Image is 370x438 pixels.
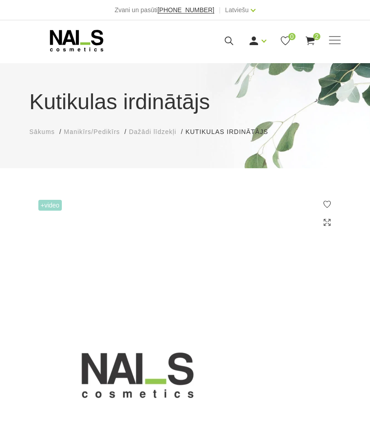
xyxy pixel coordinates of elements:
a: 2 [305,35,316,46]
span: Dažādi līdzekļi [129,128,176,135]
span: | [219,5,221,15]
span: Sākums [29,128,55,135]
a: [PHONE_NUMBER] [157,7,214,14]
li: Kutikulas irdinātājs [185,127,277,137]
a: Sākums [29,127,55,137]
span: +Video [38,200,62,211]
a: 0 [280,35,291,46]
div: Zvani un pasūti [115,5,214,15]
a: Dažādi līdzekļi [129,127,176,137]
span: 0 [288,33,296,40]
span: Manikīrs/Pedikīrs [64,128,120,135]
span: 2 [313,33,320,40]
span: [PHONE_NUMBER] [157,6,214,14]
h1: Kutikulas irdinātājs [29,86,341,118]
a: Latviešu [225,5,249,15]
a: Manikīrs/Pedikīrs [64,127,120,137]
